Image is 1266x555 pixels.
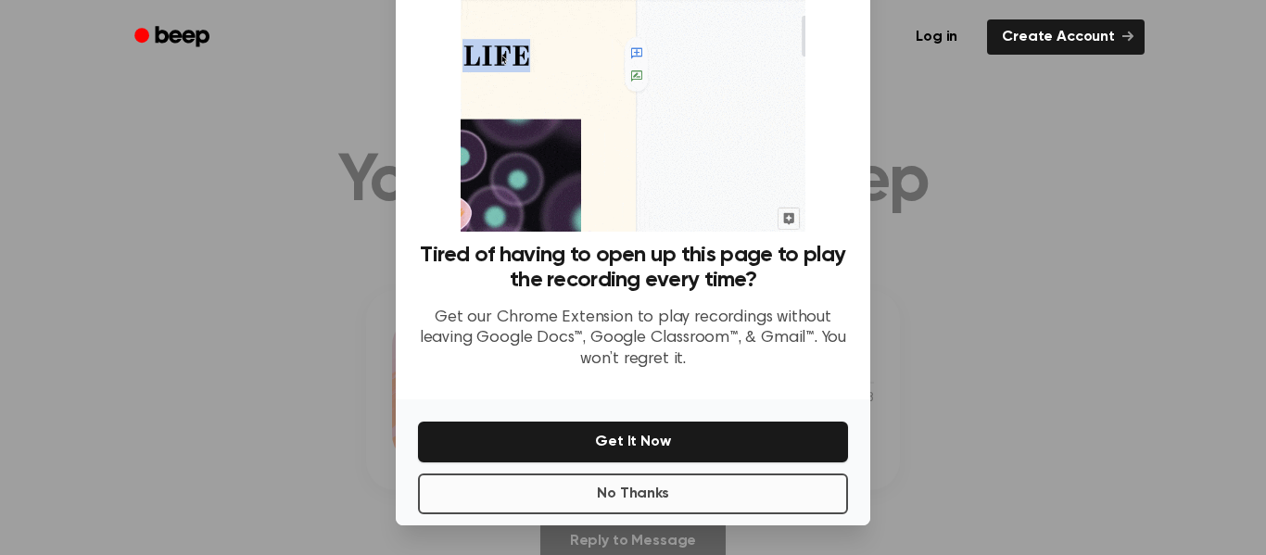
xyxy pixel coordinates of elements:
[418,308,848,371] p: Get our Chrome Extension to play recordings without leaving Google Docs™, Google Classroom™, & Gm...
[121,19,226,56] a: Beep
[418,243,848,293] h3: Tired of having to open up this page to play the recording every time?
[418,473,848,514] button: No Thanks
[987,19,1145,55] a: Create Account
[418,422,848,462] button: Get It Now
[897,16,976,58] a: Log in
